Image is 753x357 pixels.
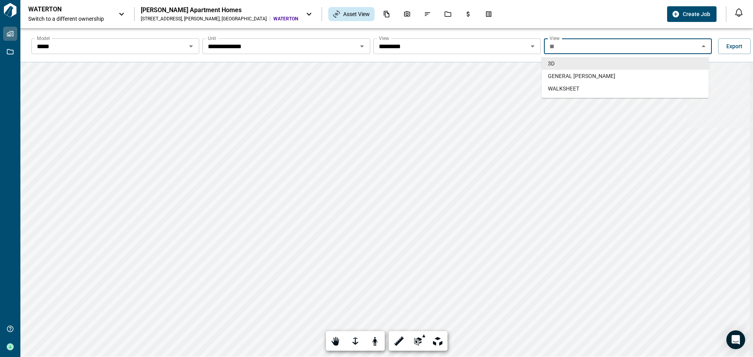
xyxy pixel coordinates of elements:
span: Asset View [343,10,370,18]
button: Open notification feed [733,6,745,19]
p: WATERTON [28,5,99,13]
div: [STREET_ADDRESS] , [PERSON_NAME] , [GEOGRAPHIC_DATA] [141,16,267,22]
div: Jobs [440,7,456,21]
div: Open Intercom Messenger [726,330,745,349]
button: Export [718,38,751,54]
span: 3D [548,60,555,67]
span: WATERTON [273,16,298,22]
span: WALKSHEET [548,85,579,92]
button: Open [527,41,538,52]
span: Create Job [683,10,710,18]
div: Photos [399,7,415,21]
div: Documents [378,7,395,21]
label: Model [37,35,50,42]
label: View [549,35,560,42]
button: Open [356,41,367,52]
span: Export [726,42,742,50]
span: Switch to a different ownership [28,15,111,23]
div: [PERSON_NAME] Apartment Homes [141,6,298,14]
div: Asset View [328,7,375,21]
button: Open [186,41,196,52]
label: Unit [208,35,216,42]
div: Takeoff Center [480,7,497,21]
span: GENERAL [PERSON_NAME] [548,72,615,80]
div: Issues & Info [419,7,436,21]
button: Close [698,41,709,52]
div: Budgets [460,7,477,21]
button: Create Job [667,6,717,22]
label: View [379,35,389,42]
